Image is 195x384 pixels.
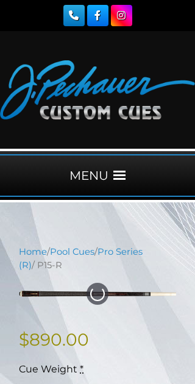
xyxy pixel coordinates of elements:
bdi: 890.00 [19,329,89,350]
nav: Breadcrumb [19,245,176,272]
span: Cue Weight [19,363,77,375]
a: Pro Series (R) [19,246,143,271]
a: Pool Cues [50,246,94,257]
span: $ [19,329,29,350]
img: P15-N.png [19,281,176,307]
a: Home [19,246,47,257]
abbr: required [80,363,83,375]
